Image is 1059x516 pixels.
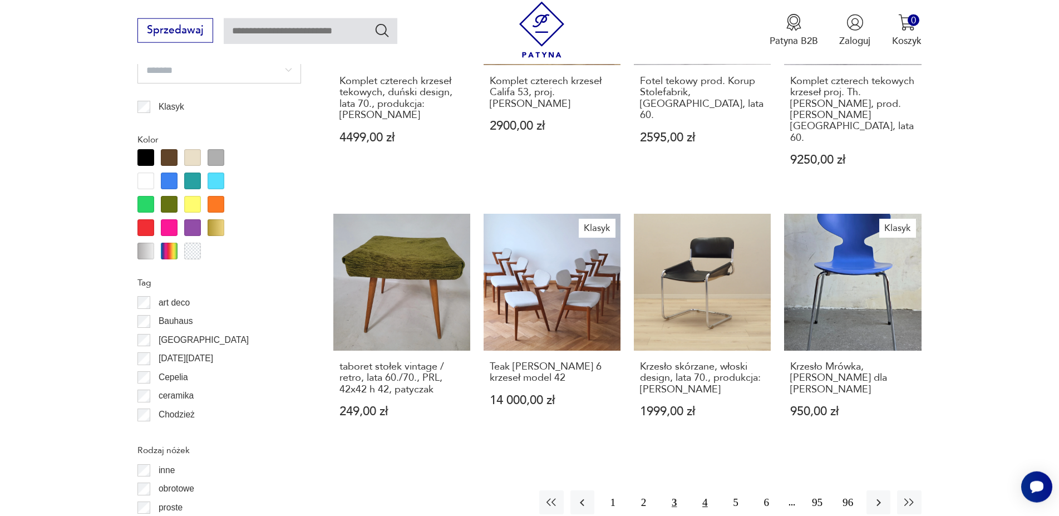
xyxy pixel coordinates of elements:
[137,132,301,147] p: Kolor
[755,490,779,514] button: 6
[339,132,465,144] p: 4499,00 zł
[137,276,301,290] p: Tag
[159,407,195,422] p: Chodzież
[159,426,192,441] p: Ćmielów
[159,389,194,403] p: ceramika
[640,361,765,395] h3: Krzesło skórzane, włoski design, lata 70., produkcja: [PERSON_NAME]
[1021,471,1052,503] iframe: Smartsupp widget button
[785,14,802,31] img: Ikona medalu
[693,490,717,514] button: 4
[484,214,620,444] a: KlasykTeak Kai Kristiansen 6 krzeseł model 42Teak [PERSON_NAME] 6 krzeseł model 4214 000,00 zł
[159,100,184,114] p: Klasyk
[490,120,615,132] p: 2900,00 zł
[137,27,213,36] a: Sprzedawaj
[159,463,175,478] p: inne
[339,406,465,417] p: 249,00 zł
[137,18,213,43] button: Sprzedawaj
[790,361,915,395] h3: Krzesło Mrówka, [PERSON_NAME] dla [PERSON_NAME]
[632,490,656,514] button: 2
[159,481,194,496] p: obrotowe
[805,490,829,514] button: 95
[790,406,915,417] p: 950,00 zł
[159,351,213,366] p: [DATE][DATE]
[724,490,748,514] button: 5
[836,490,860,514] button: 96
[374,22,390,38] button: Szukaj
[898,14,915,31] img: Ikona koszyka
[908,14,919,26] div: 0
[790,76,915,144] h3: Komplet czterech tekowych krzeseł proj. Th. [PERSON_NAME], prod. [PERSON_NAME][GEOGRAPHIC_DATA], ...
[159,370,188,385] p: Cepelia
[601,490,625,514] button: 1
[159,333,249,347] p: [GEOGRAPHIC_DATA]
[137,443,301,458] p: Rodzaj nóżek
[892,14,922,47] button: 0Koszyk
[490,76,615,110] h3: Komplet czterech krzeseł Califa 53, proj. [PERSON_NAME]
[839,35,870,47] p: Zaloguj
[846,14,864,31] img: Ikonka użytkownika
[662,490,686,514] button: 3
[790,154,915,166] p: 9250,00 zł
[159,314,193,328] p: Bauhaus
[339,361,465,395] h3: taboret stołek vintage / retro, lata 60./70., PRL, 42x42 h 42, patyczak
[640,132,765,144] p: 2595,00 zł
[770,35,818,47] p: Patyna B2B
[159,296,190,310] p: art deco
[839,14,870,47] button: Zaloguj
[770,14,818,47] a: Ikona medaluPatyna B2B
[490,395,615,406] p: 14 000,00 zł
[159,500,183,515] p: proste
[892,35,922,47] p: Koszyk
[640,76,765,121] h3: Fotel tekowy prod. Korup Stolefabrik, [GEOGRAPHIC_DATA], lata 60.
[784,214,921,444] a: KlasykKrzesło Mrówka, A. Jacobsen dla F. HansenKrzesło Mrówka, [PERSON_NAME] dla [PERSON_NAME]950...
[770,14,818,47] button: Patyna B2B
[333,214,470,444] a: taboret stołek vintage / retro, lata 60./70., PRL, 42x42 h 42, patyczaktaboret stołek vintage / r...
[339,76,465,121] h3: Komplet czterech krzeseł tekowych, duński design, lata 70., produkcja: [PERSON_NAME]
[640,406,765,417] p: 1999,00 zł
[514,2,570,58] img: Patyna - sklep z meblami i dekoracjami vintage
[634,214,771,444] a: Krzesło skórzane, włoski design, lata 70., produkcja: WłochyKrzesło skórzane, włoski design, lata...
[490,361,615,384] h3: Teak [PERSON_NAME] 6 krzeseł model 42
